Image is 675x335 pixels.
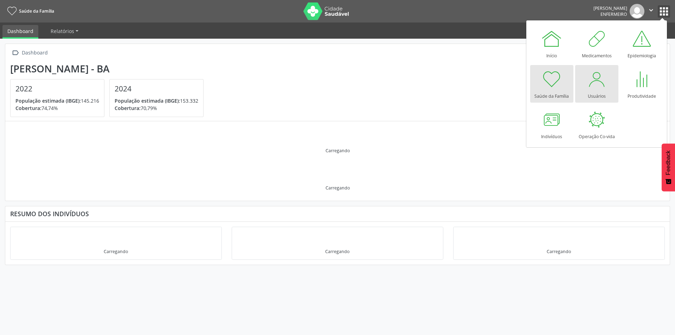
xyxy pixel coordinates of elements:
a:  Dashboard [10,48,49,58]
div: Resumo dos indivíduos [10,210,665,218]
div: Carregando [325,249,349,255]
i:  [10,48,20,58]
span: Cobertura: [115,105,141,111]
h4: 2022 [15,84,99,93]
h4: 2024 [115,84,198,93]
span: Saúde da Família [19,8,54,14]
img: img [630,4,644,19]
a: Produtividade [620,65,663,103]
div: Carregando [326,185,350,191]
div: Dashboard [20,48,49,58]
span: População estimada (IBGE): [115,97,180,104]
button: Feedback - Mostrar pesquisa [662,143,675,191]
div: Carregando [104,249,128,255]
i:  [647,6,655,14]
a: Início [530,25,573,62]
a: Relatórios [46,25,83,37]
p: 74,74% [15,104,99,112]
div: [PERSON_NAME] [593,5,627,11]
p: 70,79% [115,104,198,112]
p: 153.332 [115,97,198,104]
a: Medicamentos [575,25,618,62]
span: Relatórios [51,28,74,34]
span: População estimada (IBGE): [15,97,81,104]
a: Epidemiologia [620,25,663,62]
button: apps [658,5,670,18]
a: Operação Co-vida [575,105,618,143]
a: Dashboard [2,25,38,39]
div: [PERSON_NAME] - BA [10,63,208,75]
span: Cobertura: [15,105,41,111]
span: Feedback [665,150,671,175]
a: Indivíduos [530,105,573,143]
p: 145.216 [15,97,99,104]
a: Saúde da Família [5,5,54,17]
button:  [644,4,658,19]
a: Saúde da Família [530,65,573,103]
div: Carregando [547,249,571,255]
span: Enfermeiro [600,11,627,17]
a: Usuários [575,65,618,103]
div: Carregando [326,148,350,154]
